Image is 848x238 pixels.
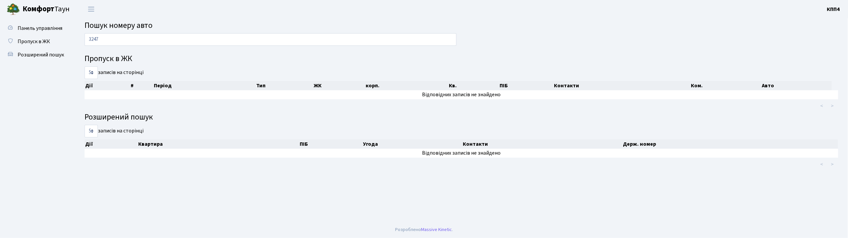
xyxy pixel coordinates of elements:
[18,38,50,45] span: Пропуск в ЖК
[3,35,70,48] a: Пропуск в ЖК
[85,81,130,90] th: Дії
[622,139,838,149] th: Держ. номер
[23,4,54,14] b: Комфорт
[553,81,691,90] th: Контакти
[7,3,20,16] img: logo.png
[313,81,365,90] th: ЖК
[499,81,553,90] th: ПІБ
[130,81,153,90] th: #
[85,113,838,122] h4: Розширений пошук
[421,226,452,233] a: Massive Kinetic
[85,139,138,149] th: Дії
[3,48,70,61] a: Розширений пошук
[761,81,831,90] th: Авто
[85,66,144,79] label: записів на сторінці
[395,226,453,233] div: Розроблено .
[85,54,838,64] h4: Пропуск в ЖК
[299,139,362,149] th: ПІБ
[85,33,456,46] input: Пошук
[18,51,64,58] span: Розширений пошук
[85,90,838,99] td: Відповідних записів не знайдено
[85,20,152,31] span: Пошук номеру авто
[691,81,761,90] th: Ком.
[3,22,70,35] a: Панель управління
[138,139,299,149] th: Квартира
[363,139,462,149] th: Угода
[85,149,838,158] td: Відповідних записів не знайдено
[448,81,499,90] th: Кв.
[153,81,256,90] th: Період
[85,125,144,137] label: записів на сторінці
[462,139,622,149] th: Контакти
[827,5,840,13] a: КПП4
[827,6,840,13] b: КПП4
[18,25,62,32] span: Панель управління
[85,66,98,79] select: записів на сторінці
[83,4,99,15] button: Переключити навігацію
[365,81,448,90] th: корп.
[85,125,98,137] select: записів на сторінці
[256,81,313,90] th: Тип
[23,4,70,15] span: Таун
